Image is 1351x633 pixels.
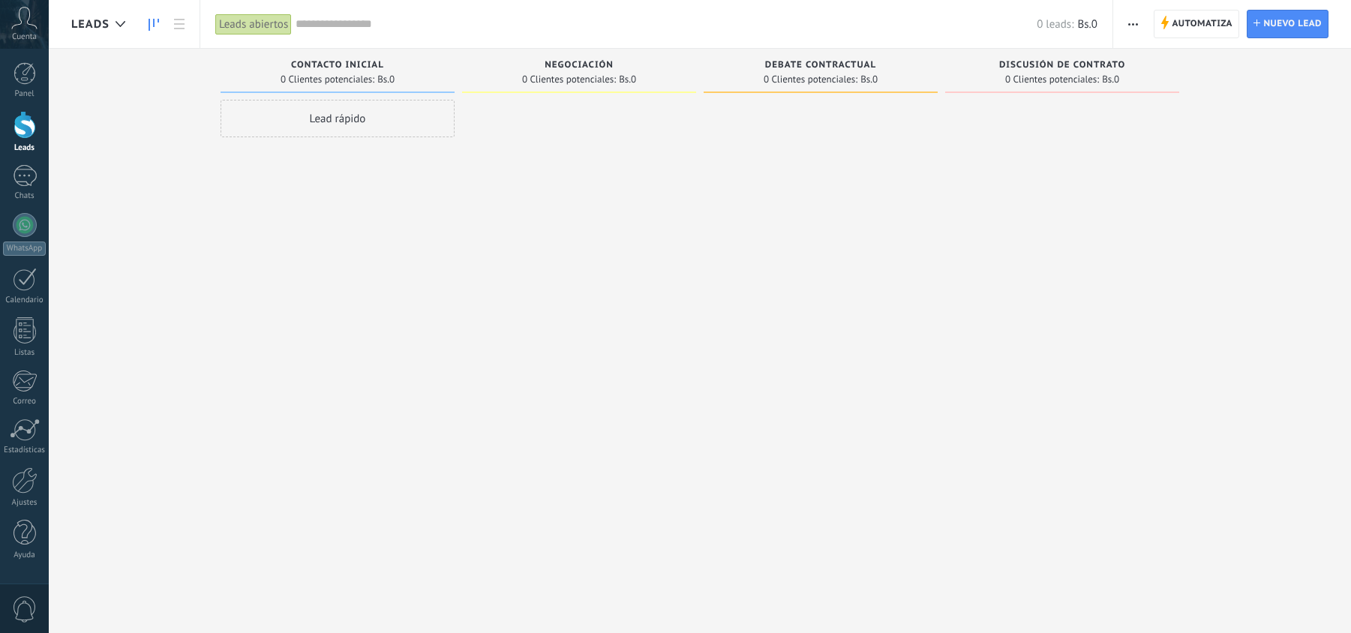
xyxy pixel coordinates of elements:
span: Discusión de contrato [999,60,1125,70]
span: Automatiza [1172,10,1232,37]
span: 0 Clientes potenciales: [764,75,857,84]
span: 0 leads: [1037,17,1073,31]
div: WhatsApp [3,241,46,256]
a: Nuevo lead [1247,10,1328,38]
span: Leads [71,17,110,31]
div: Ajustes [3,498,47,508]
span: Cuenta [12,32,37,42]
span: 0 Clientes potenciales: [522,75,616,84]
div: Calendario [3,295,47,305]
span: Bs.0 [1077,17,1097,31]
div: Ayuda [3,550,47,560]
span: Bs.0 [1102,75,1119,84]
div: Discusión de contrato [953,60,1172,73]
div: Negociación [470,60,689,73]
div: Listas [3,348,47,358]
div: Lead rápido [221,100,455,137]
div: Contacto inicial [228,60,447,73]
div: Chats [3,191,47,201]
span: Debate contractual [765,60,876,70]
div: Correo [3,397,47,406]
span: 0 Clientes potenciales: [1005,75,1099,84]
a: Automatiza [1154,10,1239,38]
div: Estadísticas [3,445,47,455]
span: Nuevo lead [1263,10,1322,37]
div: Leads abiertos [215,13,292,35]
div: Panel [3,89,47,99]
div: Debate contractual [711,60,930,73]
span: 0 Clientes potenciales: [281,75,374,84]
span: Contacto inicial [291,60,384,70]
span: Negociación [545,60,614,70]
span: Bs.0 [377,75,395,84]
div: Leads [3,143,47,153]
span: Bs.0 [619,75,636,84]
span: Bs.0 [860,75,878,84]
